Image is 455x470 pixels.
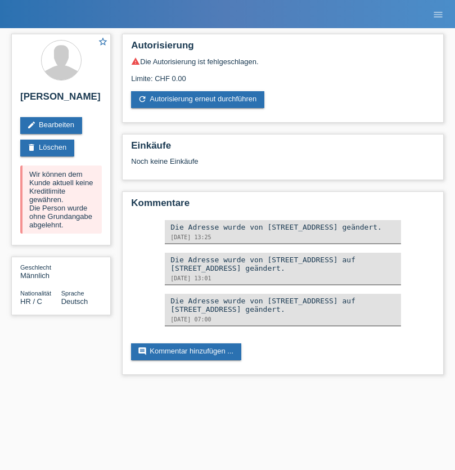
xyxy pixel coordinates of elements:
[131,40,435,57] h2: Autorisierung
[20,140,74,156] a: deleteLöschen
[427,11,449,17] a: menu
[138,95,147,104] i: refresh
[131,91,264,108] a: refreshAutorisierung erneut durchführen
[131,157,435,174] div: Noch keine Einkäufe
[131,343,241,360] a: commentKommentar hinzufügen ...
[433,9,444,20] i: menu
[98,37,108,48] a: star_border
[98,37,108,47] i: star_border
[20,290,51,297] span: Nationalität
[170,316,395,323] div: [DATE] 07:00
[20,117,82,134] a: editBearbeiten
[61,290,84,297] span: Sprache
[131,66,435,83] div: Limite: CHF 0.00
[20,263,61,280] div: Männlich
[170,223,395,231] div: Die Adresse wurde von [STREET_ADDRESS] geändert.
[20,165,102,234] div: Wir können dem Kunde aktuell keine Kreditlimite gewähren. Die Person wurde ohne Grundangabe abgel...
[20,297,42,306] span: Kroatien / C / 03.12.1974
[170,275,395,281] div: [DATE] 13:01
[20,91,102,108] h2: [PERSON_NAME]
[61,297,88,306] span: Deutsch
[131,57,435,66] div: Die Autorisierung ist fehlgeschlagen.
[27,120,36,129] i: edit
[170,234,395,240] div: [DATE] 13:25
[20,264,51,271] span: Geschlecht
[170,256,395,272] div: Die Adresse wurde von [STREET_ADDRESS] auf [STREET_ADDRESS] geändert.
[138,347,147,356] i: comment
[27,143,36,152] i: delete
[131,57,140,66] i: warning
[131,198,435,214] h2: Kommentare
[170,297,395,314] div: Die Adresse wurde von [STREET_ADDRESS] auf [STREET_ADDRESS] geändert.
[131,140,435,157] h2: Einkäufe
